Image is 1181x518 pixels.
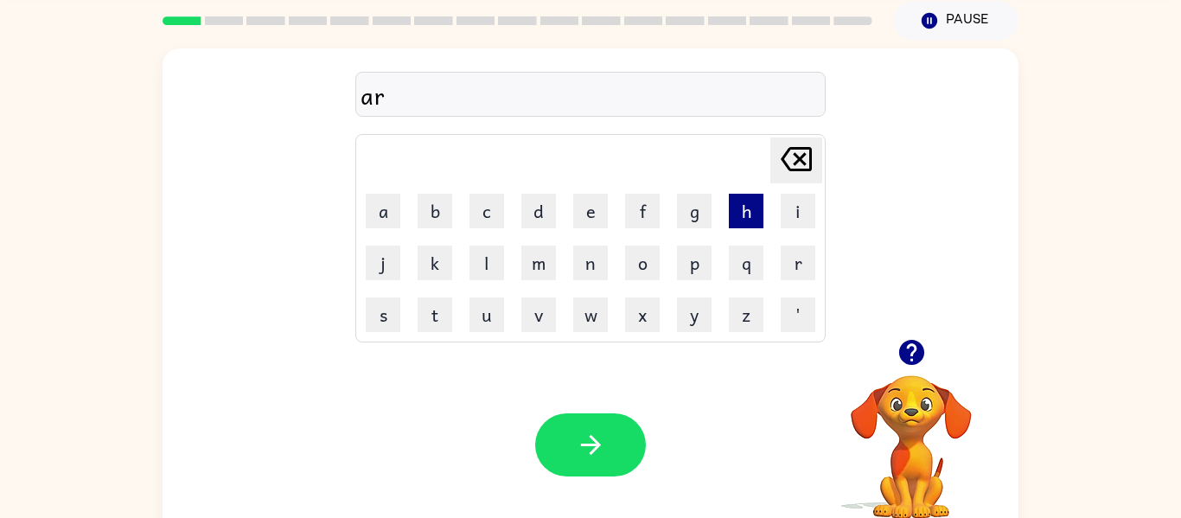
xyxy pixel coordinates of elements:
[625,194,660,228] button: f
[521,194,556,228] button: d
[677,297,712,332] button: y
[729,194,763,228] button: h
[573,194,608,228] button: e
[729,246,763,280] button: q
[893,1,1018,41] button: Pause
[625,246,660,280] button: o
[469,194,504,228] button: c
[521,297,556,332] button: v
[366,297,400,332] button: s
[781,297,815,332] button: '
[781,194,815,228] button: i
[677,246,712,280] button: p
[625,297,660,332] button: x
[729,297,763,332] button: z
[418,194,452,228] button: b
[781,246,815,280] button: r
[677,194,712,228] button: g
[361,77,820,113] div: ar
[573,297,608,332] button: w
[366,246,400,280] button: j
[418,246,452,280] button: k
[469,246,504,280] button: l
[366,194,400,228] button: a
[573,246,608,280] button: n
[469,297,504,332] button: u
[418,297,452,332] button: t
[521,246,556,280] button: m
